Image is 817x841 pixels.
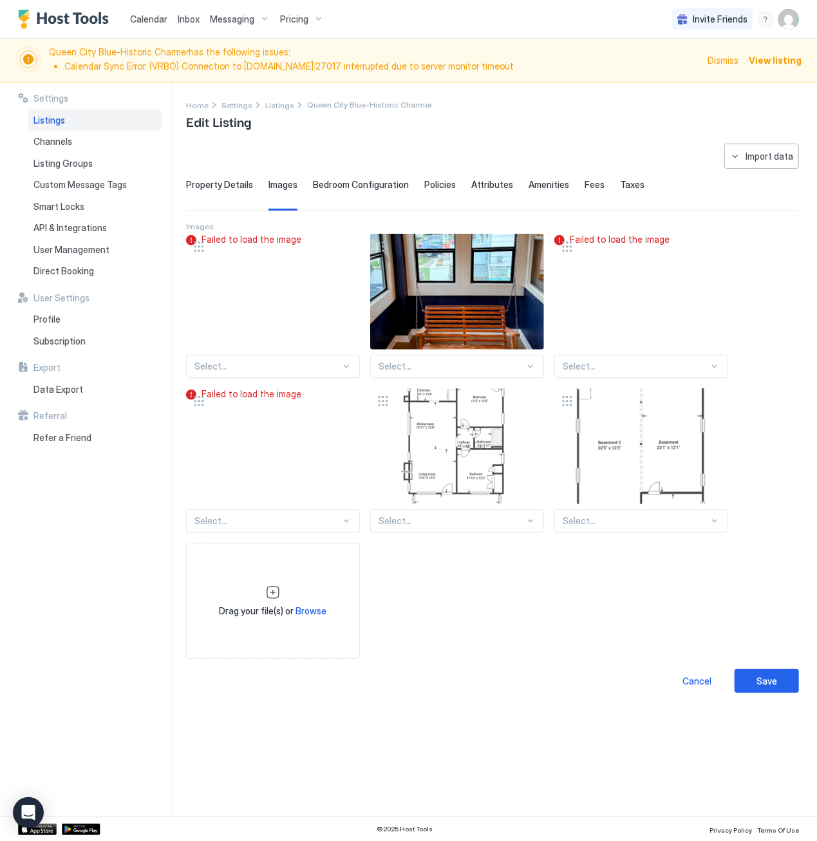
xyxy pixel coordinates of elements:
a: Home [186,98,209,111]
a: Host Tools Logo [18,10,115,29]
a: Calendar [130,12,167,26]
a: Custom Message Tags [28,174,162,196]
span: Refer a Friend [33,432,91,444]
a: Listings [28,109,162,131]
span: Bedroom Configuration [313,179,409,191]
a: Listing Groups [28,153,162,175]
span: Home [186,100,209,110]
span: Referral [33,410,67,422]
div: View image [370,388,544,504]
span: Pricing [280,14,308,25]
button: Save [735,669,799,693]
span: Taxes [620,179,644,191]
span: Settings [33,93,68,104]
span: Terms Of Use [757,826,799,834]
div: menu [758,12,773,27]
span: © 2025 Host Tools [377,825,433,833]
span: Listings [33,115,65,126]
a: Profile [28,308,162,330]
div: Dismiss [708,53,738,67]
div: Save [756,674,777,688]
a: User Management [28,239,162,261]
a: API & Integrations [28,217,162,239]
span: Images [268,179,297,191]
div: User profile [778,9,799,30]
a: Subscription [28,330,162,352]
div: Breadcrumb [186,98,209,111]
span: Listing Groups [33,158,93,169]
div: Breadcrumb [265,98,294,111]
a: Smart Locks [28,196,162,218]
span: Browse [296,605,327,616]
span: Inbox [178,14,200,24]
a: Google Play Store [62,824,100,835]
span: Breadcrumb [307,100,432,109]
span: Settings [221,100,252,110]
a: Listings [265,98,294,111]
span: Smart Locks [33,201,84,213]
button: Cancel [665,669,729,693]
span: Custom Message Tags [33,179,127,191]
a: Terms Of Use [757,822,799,836]
button: Import data [724,144,799,169]
span: User Settings [33,292,89,304]
a: App Store [18,824,57,835]
div: View image [554,388,728,504]
span: Failed to load the image [202,388,355,400]
span: Policies [424,179,456,191]
div: View listing [749,53,802,67]
span: Failed to load the image [570,234,723,245]
span: Messaging [210,14,254,25]
span: Channels [33,136,72,147]
a: Settings [221,98,252,111]
span: Fees [585,179,605,191]
li: Calendar Sync Error: (VRBO) Connection to [DOMAIN_NAME]:27017 interrupted due to server monitor t... [64,61,700,72]
span: Calendar [130,14,167,24]
div: Cancel [683,674,712,688]
span: Direct Booking [33,265,94,277]
span: Subscription [33,335,86,347]
span: Export [33,362,61,373]
span: Drag your file(s) or [220,605,327,617]
span: API & Integrations [33,222,107,234]
span: Listings [265,100,294,110]
a: Channels [28,131,162,153]
div: Breadcrumb [221,98,252,111]
div: View image [370,234,544,350]
span: Data Export [33,384,83,395]
span: Property Details [186,179,253,191]
span: Images [186,222,214,231]
a: Inbox [178,12,200,26]
span: User Management [33,244,109,256]
span: Invite Friends [693,14,747,25]
div: Import data [746,149,793,163]
span: Privacy Policy [709,826,752,834]
a: Data Export [28,379,162,401]
span: Queen City Blue-Historic Charmer has the following issues: [49,46,700,74]
span: Edit Listing [186,111,251,131]
div: Open Intercom Messenger [13,797,44,828]
span: Profile [33,314,61,325]
span: Attributes [471,179,513,191]
a: Refer a Friend [28,427,162,449]
span: Failed to load the image [202,234,355,245]
a: Direct Booking [28,260,162,282]
span: Amenities [529,179,569,191]
a: Privacy Policy [709,822,752,836]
